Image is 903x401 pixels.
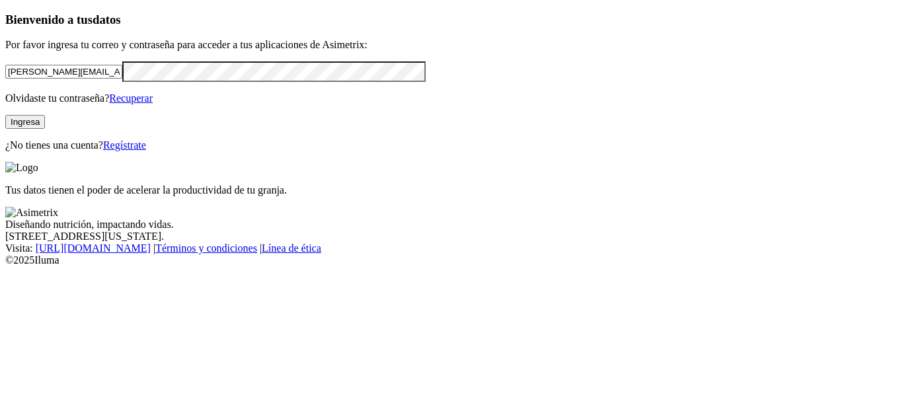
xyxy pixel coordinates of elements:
span: datos [93,13,121,26]
a: [URL][DOMAIN_NAME] [36,242,151,254]
img: Logo [5,162,38,174]
div: Diseñando nutrición, impactando vidas. [5,219,898,231]
a: Línea de ética [262,242,321,254]
a: Recuperar [109,92,153,104]
a: Términos y condiciones [155,242,257,254]
p: ¿No tienes una cuenta? [5,139,898,151]
input: Tu correo [5,65,122,79]
a: Regístrate [103,139,146,151]
div: © 2025 Iluma [5,254,898,266]
button: Ingresa [5,115,45,129]
img: Asimetrix [5,207,58,219]
div: Visita : | | [5,242,898,254]
h3: Bienvenido a tus [5,13,898,27]
p: Tus datos tienen el poder de acelerar la productividad de tu granja. [5,184,898,196]
p: Olvidaste tu contraseña? [5,92,898,104]
div: [STREET_ADDRESS][US_STATE]. [5,231,898,242]
p: Por favor ingresa tu correo y contraseña para acceder a tus aplicaciones de Asimetrix: [5,39,898,51]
